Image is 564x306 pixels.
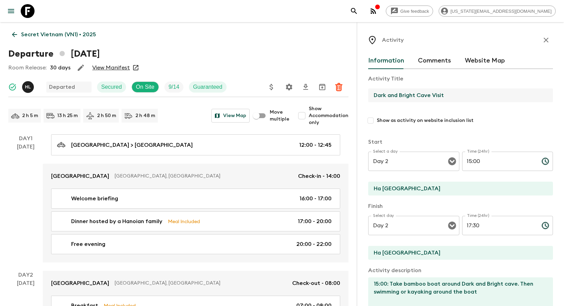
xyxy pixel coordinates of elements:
[50,64,70,72] p: 30 days
[71,141,193,149] p: [GEOGRAPHIC_DATA] > [GEOGRAPHIC_DATA]
[22,83,35,89] span: Hoang Le Ngoc
[298,172,340,180] p: Check-in - 14:00
[43,271,348,296] a: [GEOGRAPHIC_DATA][GEOGRAPHIC_DATA], [GEOGRAPHIC_DATA]Check-out - 08:00
[101,83,122,91] p: Secured
[347,4,361,18] button: search adventures
[71,194,118,203] p: Welcome briefing
[382,36,404,44] p: Activity
[51,279,109,287] p: [GEOGRAPHIC_DATA]
[296,240,332,248] p: 20:00 - 22:00
[462,216,536,235] input: hh:mm
[368,202,553,210] p: Finish
[169,83,179,91] p: 9 / 14
[368,75,553,83] p: Activity Title
[292,279,340,287] p: Check-out - 08:00
[418,52,451,69] button: Comments
[332,80,346,94] button: Delete
[465,52,505,69] button: Website Map
[377,117,474,124] span: Show as activity on website inclusion list
[51,172,109,180] p: [GEOGRAPHIC_DATA]
[115,280,287,287] p: [GEOGRAPHIC_DATA], [GEOGRAPHIC_DATA]
[368,266,553,275] p: Activity description
[439,6,556,17] div: [US_STATE][EMAIL_ADDRESS][DOMAIN_NAME]
[22,112,38,119] p: 2 h 5 m
[368,52,404,69] button: Information
[270,109,289,123] span: Move multiple
[8,271,43,279] p: Day 2
[373,213,394,219] label: Select day
[193,83,222,91] p: Guaranteed
[299,80,313,94] button: Download CSV
[309,105,348,126] span: Show Accommodation only
[71,240,105,248] p: Free evening
[368,88,547,102] input: E.g Hozuagawa boat tour
[164,82,183,93] div: Trip Fill
[51,234,340,254] a: Free evening20:00 - 22:00
[462,152,536,171] input: hh:mm
[71,217,162,226] p: Dinner hosted by a Hanoian family
[386,6,433,17] a: Give feedback
[92,64,130,71] a: View Manifest
[298,217,332,226] p: 17:00 - 20:00
[368,138,553,146] p: Start
[115,173,293,180] p: [GEOGRAPHIC_DATA], [GEOGRAPHIC_DATA]
[211,109,250,123] button: View Map
[538,154,552,168] button: Choose time, selected time is 3:00 PM
[368,246,547,260] input: End Location (leave blank if same as Start)
[135,112,155,119] p: 2 h 48 m
[132,82,159,93] div: On Site
[97,82,126,93] div: Secured
[43,164,348,189] a: [GEOGRAPHIC_DATA][GEOGRAPHIC_DATA], [GEOGRAPHIC_DATA]Check-in - 14:00
[447,156,457,166] button: Open
[4,4,18,18] button: menu
[49,83,75,91] p: Departed
[8,64,47,72] p: Room Release:
[299,141,332,149] p: 12:00 - 12:45
[8,28,100,41] a: Secret Vietnam (VN1) • 2025
[282,80,296,94] button: Settings
[51,189,340,209] a: Welcome briefing16:00 - 17:00
[447,9,555,14] span: [US_STATE][EMAIL_ADDRESS][DOMAIN_NAME]
[368,182,547,195] input: Start Location
[8,134,43,143] p: Day 1
[299,194,332,203] p: 16:00 - 17:00
[51,211,340,231] a: Dinner hosted by a Hanoian familyMeal Included17:00 - 20:00
[447,221,457,230] button: Open
[467,149,489,154] label: Time (24hr)
[51,134,340,155] a: [GEOGRAPHIC_DATA] > [GEOGRAPHIC_DATA]12:00 - 12:45
[8,83,17,91] svg: Synced Successfully
[21,30,96,39] p: Secret Vietnam (VN1) • 2025
[396,9,433,14] span: Give feedback
[136,83,154,91] p: On Site
[8,47,100,61] h1: Departure [DATE]
[17,143,35,262] div: [DATE]
[97,112,116,119] p: 2 h 50 m
[57,112,78,119] p: 13 h 25 m
[373,149,398,154] label: Select a day
[315,80,329,94] button: Archive (Completed, Cancelled or Unsynced Departures only)
[467,213,489,219] label: Time (24hr)
[265,80,278,94] button: Update Price, Early Bird Discount and Costs
[538,219,552,232] button: Choose time, selected time is 5:30 PM
[168,218,200,225] p: Meal Included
